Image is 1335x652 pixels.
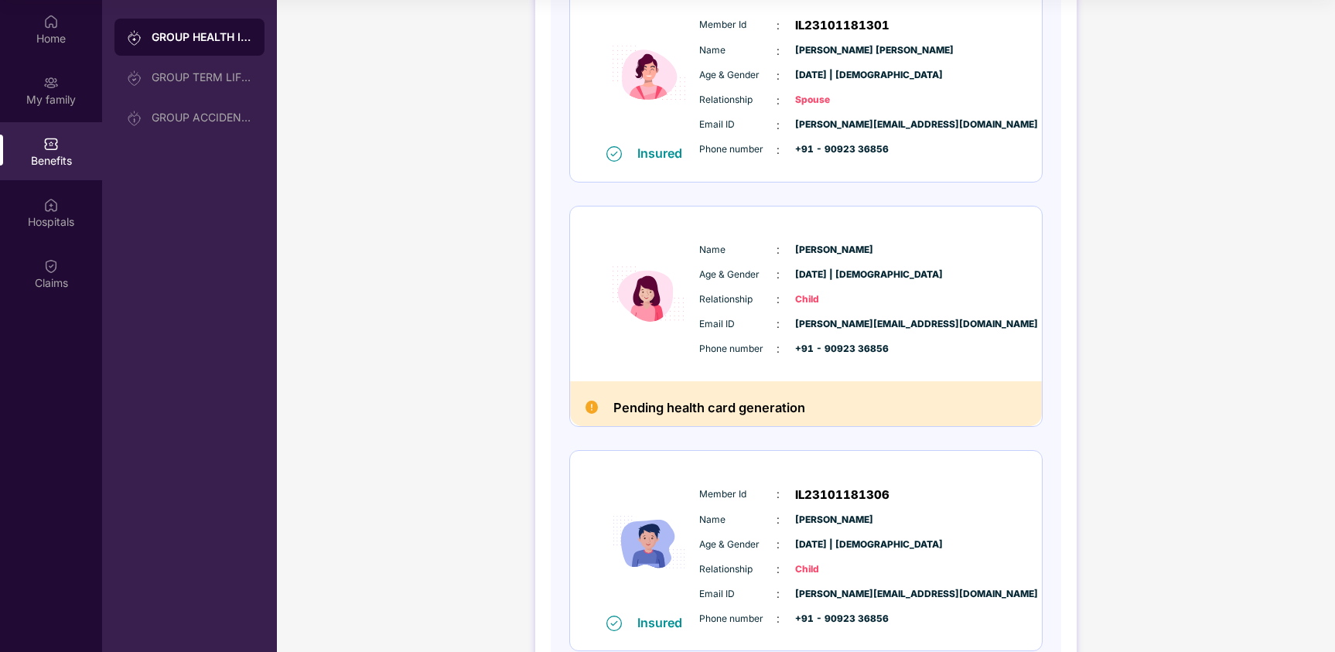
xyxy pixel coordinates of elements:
[777,92,780,109] span: :
[777,266,780,283] span: :
[699,93,777,108] span: Relationship
[777,291,780,308] span: :
[795,243,872,258] span: [PERSON_NAME]
[777,117,780,134] span: :
[699,142,777,157] span: Phone number
[795,342,872,357] span: +91 - 90923 36856
[777,17,780,34] span: :
[637,145,691,161] div: Insured
[795,68,872,83] span: [DATE] | [DEMOGRAPHIC_DATA]
[795,43,872,58] span: [PERSON_NAME] [PERSON_NAME]
[699,612,777,626] span: Phone number
[795,118,872,132] span: [PERSON_NAME][EMAIL_ADDRESS][DOMAIN_NAME]
[699,268,777,282] span: Age & Gender
[795,268,872,282] span: [DATE] | [DEMOGRAPHIC_DATA]
[603,1,695,145] img: icon
[777,340,780,357] span: :
[699,18,777,32] span: Member Id
[699,487,777,502] span: Member Id
[699,243,777,258] span: Name
[43,197,59,213] img: svg+xml;base64,PHN2ZyBpZD0iSG9zcGl0YWxzIiB4bWxucz0iaHR0cDovL3d3dy53My5vcmcvMjAwMC9zdmciIHdpZHRoPS...
[795,587,872,602] span: [PERSON_NAME][EMAIL_ADDRESS][DOMAIN_NAME]
[795,142,872,157] span: +91 - 90923 36856
[795,612,872,626] span: +91 - 90923 36856
[699,587,777,602] span: Email ID
[152,71,252,84] div: GROUP TERM LIFE INSURANCE
[777,511,780,528] span: :
[43,75,59,90] img: svg+xml;base64,PHN2ZyB3aWR0aD0iMjAiIGhlaWdodD0iMjAiIHZpZXdCb3g9IjAgMCAyMCAyMCIgZmlsbD0ibm9uZSIgeG...
[699,43,777,58] span: Name
[606,616,622,631] img: svg+xml;base64,PHN2ZyB4bWxucz0iaHR0cDovL3d3dy53My5vcmcvMjAwMC9zdmciIHdpZHRoPSIxNiIgaGVpZ2h0PSIxNi...
[777,536,780,553] span: :
[699,538,777,552] span: Age & Gender
[777,585,780,603] span: :
[777,241,780,258] span: :
[777,43,780,60] span: :
[699,118,777,132] span: Email ID
[699,317,777,332] span: Email ID
[699,342,777,357] span: Phone number
[43,14,59,29] img: svg+xml;base64,PHN2ZyBpZD0iSG9tZSIgeG1sbnM9Imh0dHA6Ly93d3cudzMub3JnLzIwMDAvc3ZnIiB3aWR0aD0iMjAiIG...
[127,111,142,126] img: svg+xml;base64,PHN2ZyB3aWR0aD0iMjAiIGhlaWdodD0iMjAiIHZpZXdCb3g9IjAgMCAyMCAyMCIgZmlsbD0ibm9uZSIgeG...
[795,513,872,527] span: [PERSON_NAME]
[777,486,780,503] span: :
[699,68,777,83] span: Age & Gender
[777,561,780,578] span: :
[699,513,777,527] span: Name
[43,136,59,152] img: svg+xml;base64,PHN2ZyBpZD0iQmVuZWZpdHMiIHhtbG5zPSJodHRwOi8vd3d3LnczLm9yZy8yMDAwL3N2ZyIgd2lkdGg9Ij...
[586,401,598,413] img: Pending
[795,93,872,108] span: Spouse
[699,562,777,577] span: Relationship
[777,67,780,84] span: :
[777,316,780,333] span: :
[43,258,59,274] img: svg+xml;base64,PHN2ZyBpZD0iQ2xhaW0iIHhtbG5zPSJodHRwOi8vd3d3LnczLm9yZy8yMDAwL3N2ZyIgd2lkdGg9IjIwIi...
[795,562,872,577] span: Child
[606,146,622,162] img: svg+xml;base64,PHN2ZyB4bWxucz0iaHR0cDovL3d3dy53My5vcmcvMjAwMC9zdmciIHdpZHRoPSIxNiIgaGVpZ2h0PSIxNi...
[795,16,889,35] span: IL23101181301
[603,470,695,614] img: icon
[795,486,889,504] span: IL23101181306
[795,317,872,332] span: [PERSON_NAME][EMAIL_ADDRESS][DOMAIN_NAME]
[699,292,777,307] span: Relationship
[637,615,691,630] div: Insured
[152,111,252,124] div: GROUP ACCIDENTAL INSURANCE
[795,292,872,307] span: Child
[777,610,780,627] span: :
[127,70,142,86] img: svg+xml;base64,PHN2ZyB3aWR0aD0iMjAiIGhlaWdodD0iMjAiIHZpZXdCb3g9IjAgMCAyMCAyMCIgZmlsbD0ibm9uZSIgeG...
[127,30,142,46] img: svg+xml;base64,PHN2ZyB3aWR0aD0iMjAiIGhlaWdodD0iMjAiIHZpZXdCb3g9IjAgMCAyMCAyMCIgZmlsbD0ibm9uZSIgeG...
[603,222,695,366] img: icon
[795,538,872,552] span: [DATE] | [DEMOGRAPHIC_DATA]
[613,397,805,418] h2: Pending health card generation
[777,142,780,159] span: :
[152,29,252,45] div: GROUP HEALTH INSURANCE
